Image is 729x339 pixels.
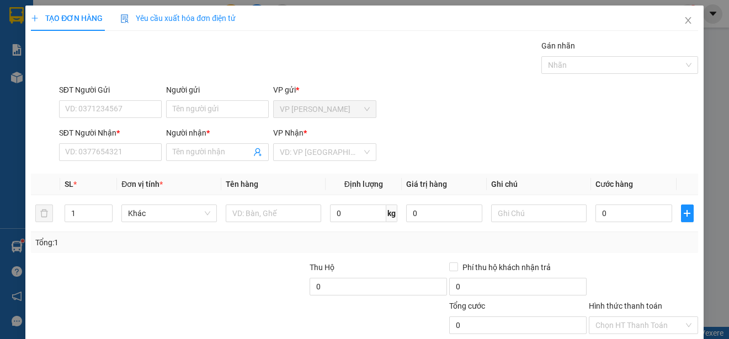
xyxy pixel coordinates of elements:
[166,84,269,96] div: Người gửi
[449,302,485,310] span: Tổng cước
[589,302,662,310] label: Hình thức thanh toán
[120,14,236,23] span: Yêu cầu xuất hóa đơn điện tử
[59,84,162,96] div: SĐT Người Gửi
[65,180,73,189] span: SL
[166,127,269,139] div: Người nhận
[406,205,483,222] input: 0
[226,180,258,189] span: Tên hàng
[458,261,555,273] span: Phí thu hộ khách nhận trả
[253,148,262,157] span: user-add
[682,209,693,218] span: plus
[684,16,693,25] span: close
[128,205,210,222] span: Khác
[681,205,694,222] button: plus
[226,205,321,222] input: VD: Bàn, Ghế
[541,41,575,50] label: Gán nhãn
[595,180,633,189] span: Cước hàng
[487,174,591,195] th: Ghi chú
[35,236,282,249] div: Tổng: 1
[273,128,304,137] span: VP Nhận
[35,205,53,222] button: delete
[344,180,383,189] span: Định lượng
[120,14,129,23] img: icon
[121,180,163,189] span: Đơn vị tính
[59,127,162,139] div: SĐT Người Nhận
[31,14,103,23] span: TẠO ĐƠN HÀNG
[310,263,334,272] span: Thu Hộ
[31,14,39,22] span: plus
[406,180,447,189] span: Giá trị hàng
[280,101,369,117] span: VP Cao Tốc
[673,6,704,36] button: Close
[386,205,397,222] span: kg
[491,205,587,222] input: Ghi Chú
[273,84,376,96] div: VP gửi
